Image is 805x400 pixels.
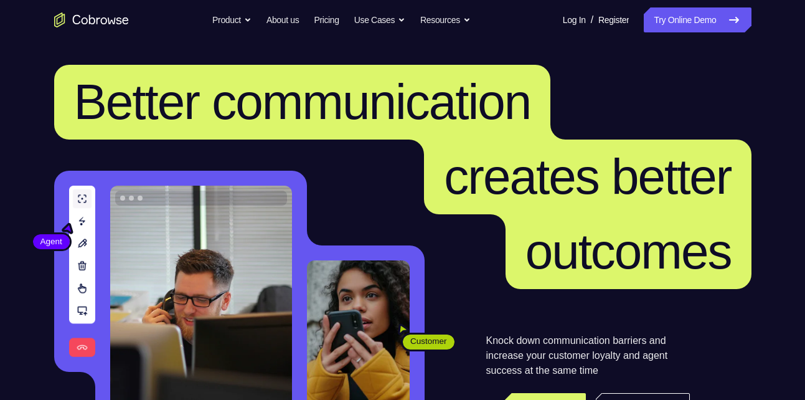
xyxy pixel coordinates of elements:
[54,12,129,27] a: Go to the home page
[591,12,593,27] span: /
[354,7,405,32] button: Use Cases
[598,7,629,32] a: Register
[563,7,586,32] a: Log In
[212,7,252,32] button: Product
[314,7,339,32] a: Pricing
[444,149,731,204] span: creates better
[644,7,751,32] a: Try Online Demo
[525,224,732,279] span: outcomes
[486,333,690,378] p: Knock down communication barriers and increase your customer loyalty and agent success at the sam...
[74,74,531,130] span: Better communication
[420,7,471,32] button: Resources
[266,7,299,32] a: About us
